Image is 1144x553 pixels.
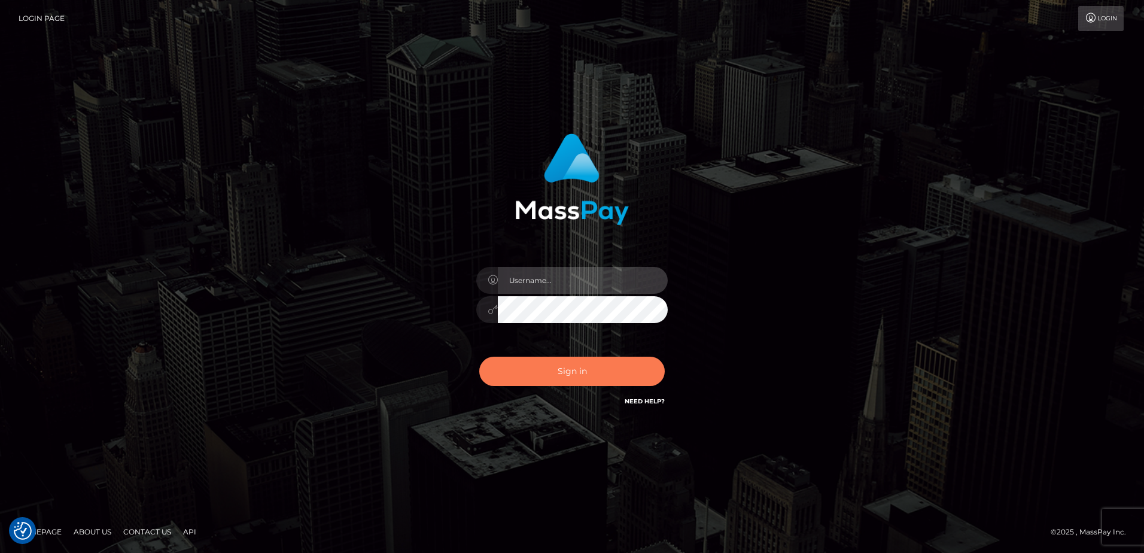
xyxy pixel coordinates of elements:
button: Consent Preferences [14,522,32,540]
a: Need Help? [625,397,665,405]
img: MassPay Login [515,133,629,225]
a: Login [1078,6,1124,31]
button: Sign in [479,357,665,386]
input: Username... [498,267,668,294]
div: © 2025 , MassPay Inc. [1051,525,1135,539]
a: API [178,522,201,541]
img: Revisit consent button [14,522,32,540]
a: About Us [69,522,116,541]
a: Contact Us [118,522,176,541]
a: Login Page [19,6,65,31]
a: Homepage [13,522,66,541]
